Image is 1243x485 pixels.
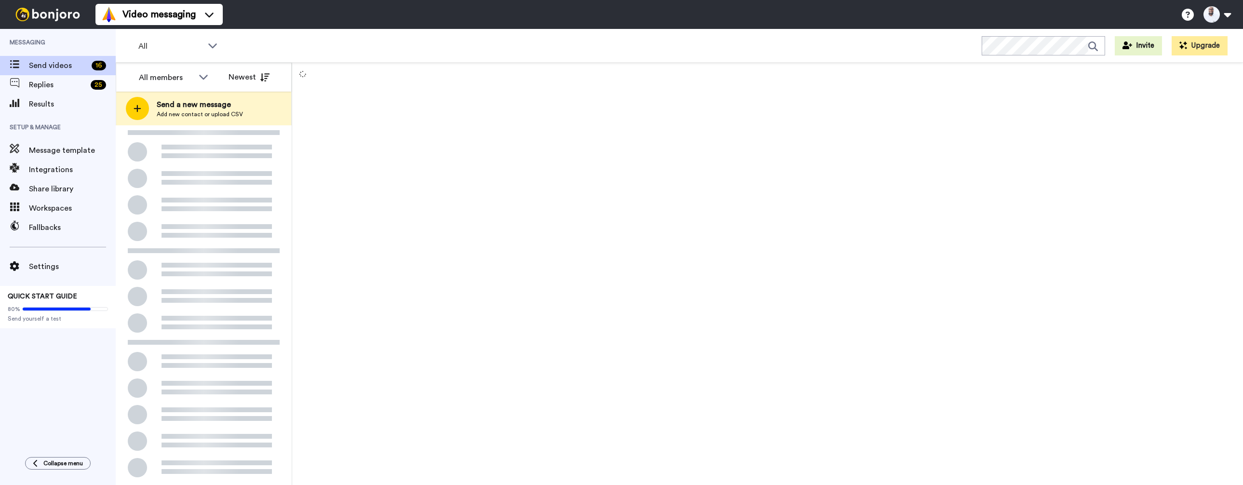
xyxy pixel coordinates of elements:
[8,305,20,313] span: 80%
[29,98,116,110] span: Results
[29,145,116,156] span: Message template
[8,293,77,300] span: QUICK START GUIDE
[1115,36,1162,55] button: Invite
[29,261,116,272] span: Settings
[29,79,87,91] span: Replies
[29,164,116,175] span: Integrations
[29,202,116,214] span: Workspaces
[92,61,106,70] div: 16
[122,8,196,21] span: Video messaging
[29,183,116,195] span: Share library
[91,80,106,90] div: 25
[29,60,88,71] span: Send videos
[221,67,277,87] button: Newest
[25,457,91,470] button: Collapse menu
[29,222,116,233] span: Fallbacks
[157,110,243,118] span: Add new contact or upload CSV
[8,315,108,323] span: Send yourself a test
[157,99,243,110] span: Send a new message
[1172,36,1228,55] button: Upgrade
[138,40,203,52] span: All
[43,459,83,467] span: Collapse menu
[12,8,84,21] img: bj-logo-header-white.svg
[139,72,194,83] div: All members
[101,7,117,22] img: vm-color.svg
